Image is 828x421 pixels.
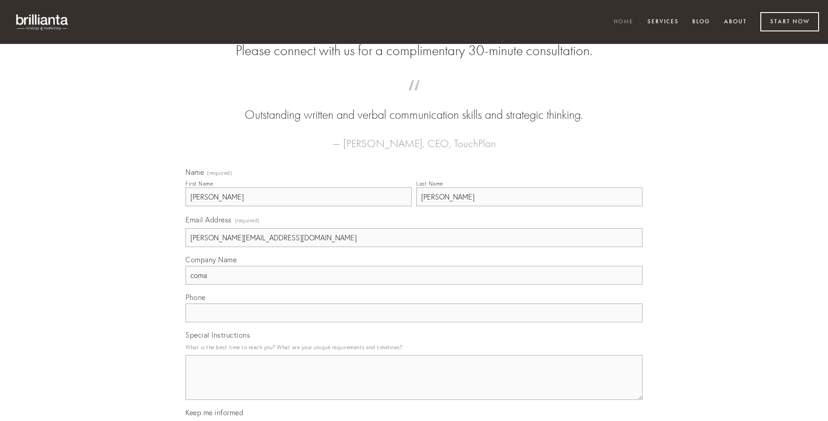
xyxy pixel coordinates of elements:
[760,12,819,31] a: Start Now
[185,42,643,59] h2: Please connect with us for a complimentary 30-minute consultation.
[185,293,206,302] span: Phone
[718,15,753,30] a: About
[642,15,685,30] a: Services
[235,214,260,226] span: (required)
[416,180,443,187] div: Last Name
[200,124,628,152] figcaption: — [PERSON_NAME], CEO, TouchPlan
[200,89,628,124] blockquote: Outstanding written and verbal communication skills and strategic thinking.
[9,9,76,35] img: brillianta - research, strategy, marketing
[608,15,639,30] a: Home
[185,168,204,177] span: Name
[686,15,716,30] a: Blog
[185,255,237,264] span: Company Name
[185,330,250,339] span: Special Instructions
[207,170,232,176] span: (required)
[185,180,213,187] div: First Name
[185,408,243,417] span: Keep me informed
[185,341,643,353] p: What is the best time to reach you? What are your unique requirements and timelines?
[185,215,232,224] span: Email Address
[200,89,628,106] span: “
